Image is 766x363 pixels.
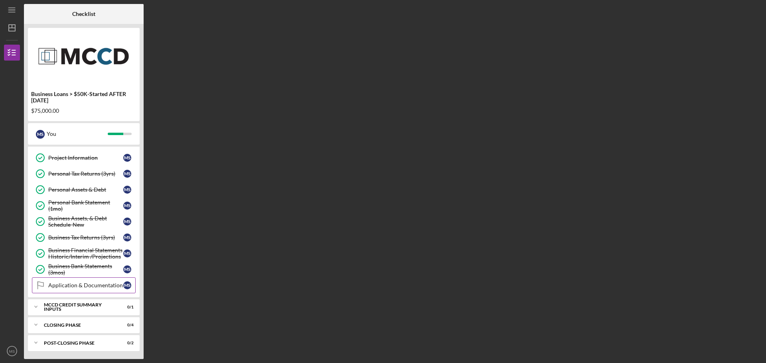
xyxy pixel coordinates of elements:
a: Business Bank Statements (3mos)MS [32,261,136,277]
div: Post-Closing Phase [44,341,114,345]
div: Personal Assets & Debt [48,186,123,193]
div: Personal Bank Statement (1mo) [48,199,123,212]
b: Checklist [72,11,95,17]
div: M S [123,265,131,273]
div: M S [123,218,131,226]
div: Business Loans > $50K-Started AFTER [DATE] [31,91,136,104]
a: Project InformationMS [32,150,136,166]
div: M S [36,130,45,139]
div: You [47,127,108,141]
div: M S [123,281,131,289]
div: 0 / 2 [119,341,134,345]
a: Personal Assets & DebtMS [32,182,136,198]
div: 0 / 1 [119,305,134,310]
div: Business Bank Statements (3mos) [48,263,123,276]
a: Business Financial Statements Historic/Interim /ProjectionsMS [32,245,136,261]
a: Application & DocumentationMS [32,277,136,293]
a: Personal Bank Statement (1mo)MS [32,198,136,214]
div: Application & Documentation [48,282,123,288]
a: Business Assets, & Debt Schedule-NewMS [32,214,136,230]
div: Project Information [48,155,123,161]
div: Business Financial Statements Historic/Interim /Projections [48,247,123,260]
div: M S [123,154,131,162]
a: Business Tax Returns (3yrs)MS [32,230,136,245]
div: MCCD Credit Summary Inputs [44,302,114,312]
div: M S [123,170,131,178]
div: M S [123,186,131,194]
div: Business Tax Returns (3yrs) [48,234,123,241]
div: Business Assets, & Debt Schedule-New [48,215,123,228]
div: $75,000.00 [31,108,136,114]
img: Product logo [28,32,140,80]
text: MS [9,349,15,353]
div: M S [123,249,131,257]
div: Closing Phase [44,323,114,328]
div: 0 / 4 [119,323,134,328]
button: MS [4,343,20,359]
div: Personal Tax Returns (3yrs) [48,171,123,177]
a: Personal Tax Returns (3yrs)MS [32,166,136,182]
div: M S [123,233,131,241]
div: M S [123,202,131,210]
